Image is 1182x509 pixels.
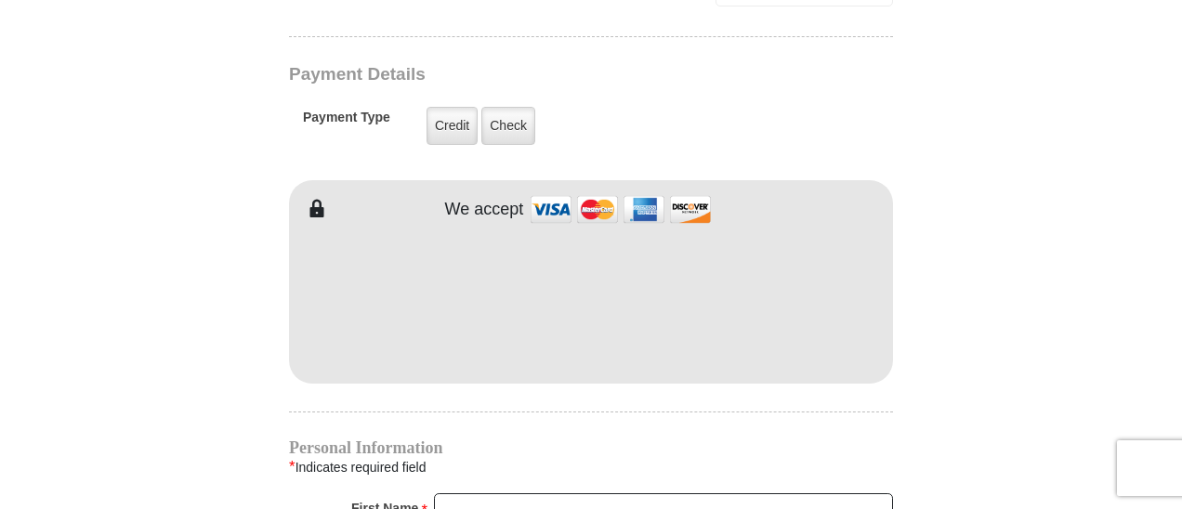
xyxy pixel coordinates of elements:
label: Check [481,107,535,145]
label: Credit [427,107,478,145]
img: credit cards accepted [528,189,714,229]
h3: Payment Details [289,64,763,85]
h4: Personal Information [289,440,893,455]
div: Indicates required field [289,455,893,479]
h4: We accept [445,200,524,220]
h5: Payment Type [303,110,390,135]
